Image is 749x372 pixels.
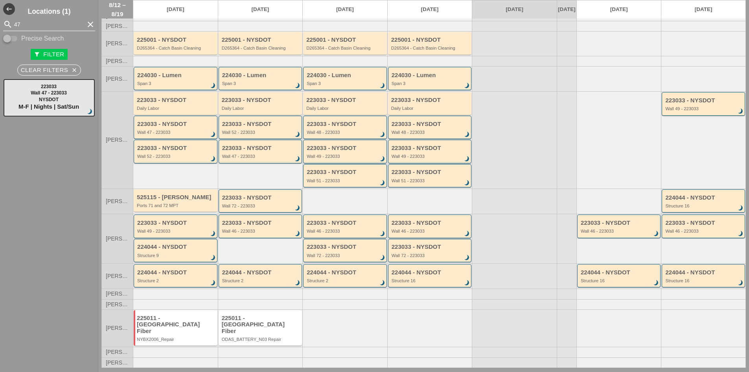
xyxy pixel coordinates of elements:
[222,204,300,208] div: Wall 72 - 223033
[391,97,470,104] div: 223033 - NYSDOT
[106,360,129,366] span: [PERSON_NAME]
[378,229,387,238] i: brightness_3
[222,97,300,104] div: 223033 - NYSDOT
[133,0,218,19] a: [DATE]
[106,0,129,19] span: 8/12 – 8/19
[293,204,302,213] i: brightness_3
[665,229,743,233] div: Wall 46 - 223033
[222,315,300,335] div: 225011 - [GEOGRAPHIC_DATA] Fiber
[307,178,385,183] div: Wall 51 - 223033
[463,155,471,163] i: brightness_3
[293,155,302,163] i: brightness_3
[21,35,64,43] label: Precise Search
[222,220,300,226] div: 223033 - NYSDOT
[388,0,472,19] a: [DATE]
[137,97,215,104] div: 223033 - NYSDOT
[391,37,470,43] div: 225001 - NYSDOT
[137,154,215,159] div: Wall 52 - 223033
[137,337,215,342] div: NYBX2006_Repair
[661,0,745,19] a: [DATE]
[392,130,469,135] div: Wall 48 - 223033
[21,66,78,75] div: Clear Filters
[392,72,469,79] div: 224030 - Lumen
[137,203,215,208] div: Ports 71 and 72 MPT
[463,130,471,139] i: brightness_3
[391,46,470,50] div: D265364 - Catch Basin Cleaning
[307,145,385,152] div: 223033 - NYSDOT
[218,0,303,19] a: [DATE]
[378,130,387,139] i: brightness_3
[378,155,387,163] i: brightness_3
[392,244,469,250] div: 223033 - NYSDOT
[106,273,129,279] span: [PERSON_NAME]
[736,107,745,116] i: brightness_3
[71,67,77,73] i: close
[392,220,469,226] div: 223033 - NYSDOT
[222,46,300,50] div: D265364 - Catch Basin Cleaning
[137,229,215,233] div: Wall 49 - 223033
[665,204,743,208] div: Structure 16
[307,229,385,233] div: Wall 46 - 223033
[392,121,469,128] div: 223033 - NYSDOT
[222,81,300,86] div: Span 3
[222,278,300,283] div: Structure 2
[581,220,659,226] div: 223033 - NYSDOT
[306,97,385,104] div: 223033 - NYSDOT
[307,169,385,176] div: 223033 - NYSDOT
[222,121,300,128] div: 223033 - NYSDOT
[307,81,385,86] div: Span 3
[137,37,215,43] div: 225001 - NYSDOT
[106,23,129,29] span: [PERSON_NAME]
[34,50,64,59] div: Filter
[209,82,217,91] i: brightness_3
[736,229,745,238] i: brightness_3
[392,269,469,276] div: 224044 - NYSDOT
[106,349,129,355] span: [PERSON_NAME]
[106,198,129,204] span: [PERSON_NAME]
[392,154,469,159] div: Wall 49 - 223033
[3,34,95,43] div: Enable Precise search to match search terms exactly.
[3,20,13,29] i: search
[665,97,743,104] div: 223033 - NYSDOT
[472,0,557,19] a: [DATE]
[3,3,15,15] i: west
[463,254,471,262] i: brightness_3
[581,278,659,283] div: Structure 16
[392,81,469,86] div: Span 3
[222,106,300,111] div: Daily Labor
[106,41,129,46] span: [PERSON_NAME]
[86,20,95,29] i: clear
[463,229,471,238] i: brightness_3
[34,51,40,57] i: filter_alt
[222,72,300,79] div: 224030 - Lumen
[581,229,659,233] div: Wall 46 - 223033
[293,130,302,139] i: brightness_3
[137,220,215,226] div: 223033 - NYSDOT
[293,279,302,287] i: brightness_3
[222,337,300,342] div: ODAS_BATTERY_N03 Repair
[137,145,215,152] div: 223033 - NYSDOT
[222,145,300,152] div: 223033 - NYSDOT
[293,82,302,91] i: brightness_3
[736,204,745,213] i: brightness_3
[86,107,94,116] i: brightness_3
[392,229,469,233] div: Wall 46 - 223033
[306,37,385,43] div: 225001 - NYSDOT
[577,0,661,19] a: [DATE]
[665,220,743,226] div: 223033 - NYSDOT
[137,244,215,250] div: 224044 - NYSDOT
[222,194,300,201] div: 223033 - NYSDOT
[137,269,215,276] div: 224044 - NYSDOT
[137,315,215,335] div: 225011 - [GEOGRAPHIC_DATA] Fiber
[222,154,300,159] div: Wall 47 - 223033
[307,130,385,135] div: Wall 48 - 223033
[137,72,215,79] div: 224030 - Lumen
[665,106,743,111] div: Wall 49 - 223033
[106,76,129,82] span: [PERSON_NAME]
[392,178,469,183] div: Wall 51 - 223033
[307,269,385,276] div: 224044 - NYSDOT
[665,278,743,283] div: Structure 16
[17,65,81,76] button: Clear Filters
[307,253,385,258] div: Wall 72 - 223033
[209,130,217,139] i: brightness_3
